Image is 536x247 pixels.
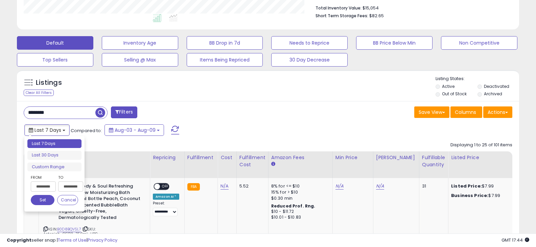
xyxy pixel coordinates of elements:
div: 8% for <= $10 [271,183,327,189]
div: Listed Price [451,154,510,161]
button: Filters [111,106,137,118]
span: Aug-03 - Aug-09 [115,127,156,133]
a: B0D8BQVSL7 [57,226,81,232]
button: Selling @ Max [102,53,178,67]
b: Listed Price: [451,183,482,189]
div: $7.99 [451,183,507,189]
b: Total Inventory Value: [316,5,362,11]
button: Items Being Repriced [187,53,263,67]
div: Cost [220,154,234,161]
div: Fulfillment [187,154,215,161]
span: Columns [455,109,476,116]
button: Cancel [57,195,78,205]
a: N/A [376,183,384,190]
div: Amazon AI * [153,194,179,200]
button: Aug-03 - Aug-09 [104,124,164,136]
div: Fulfillment Cost [239,154,265,168]
div: seller snap | | [7,237,117,244]
span: Compared to: [71,127,102,134]
span: Last 7 Days [34,127,61,133]
div: Amazon Fees [271,154,330,161]
span: $82.65 [369,13,384,19]
div: 5.52 [239,183,263,189]
div: [PERSON_NAME] [376,154,416,161]
div: Displaying 1 to 25 of 101 items [450,142,512,148]
label: To [58,174,78,181]
div: Min Price [335,154,370,161]
button: Needs to Reprice [271,36,348,50]
label: From [31,174,54,181]
div: 31 [422,183,443,189]
h5: Listings [36,78,62,88]
a: Terms of Use [58,237,87,243]
button: Non Competitive [441,36,517,50]
li: $15,054 [316,3,507,11]
div: 15% for > $10 [271,189,327,195]
a: N/A [335,183,344,190]
button: BB Price Below Min [356,36,433,50]
button: Actions [483,106,512,118]
a: N/A [220,183,229,190]
button: Columns [450,106,482,118]
div: Fulfillable Quantity [422,154,445,168]
button: BB Drop in 7d [187,36,263,50]
p: Listing States: [436,76,519,82]
b: Astonish Body & Soul Refreshing Golden Glow Moisturizing Bath Soak, 750ml Bottle Peach, Coconut &... [59,183,141,222]
button: Set [31,195,54,205]
a: Privacy Policy [88,237,117,243]
span: OFF [160,184,171,190]
li: Custom Range [27,163,81,172]
div: Clear All Filters [24,90,54,96]
button: Save View [414,106,449,118]
strong: Copyright [7,237,31,243]
b: Short Term Storage Fees: [316,13,368,19]
small: Amazon Fees. [271,161,275,167]
b: Reduced Prof. Rng. [271,203,316,209]
span: 2025-08-17 17:44 GMT [502,237,529,243]
label: Active [442,83,455,89]
div: $10.01 - $10.83 [271,215,327,220]
label: Archived [484,91,502,97]
label: Out of Stock [442,91,467,97]
div: Title [42,154,147,161]
label: Deactivated [484,83,509,89]
div: Preset: [153,201,179,216]
small: FBA [187,183,200,191]
div: $7.99 [451,193,507,199]
button: Last 7 Days [24,124,70,136]
button: Inventory Age [102,36,178,50]
div: $0.30 min [271,195,327,201]
li: Last 30 Days [27,151,81,160]
button: Default [17,36,93,50]
button: 30 Day Decrease [271,53,348,67]
b: Business Price: [451,192,488,199]
div: $10 - $11.72 [271,209,327,215]
li: Last 7 Days [27,139,81,148]
div: Repricing [153,154,182,161]
button: Top Sellers [17,53,93,67]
